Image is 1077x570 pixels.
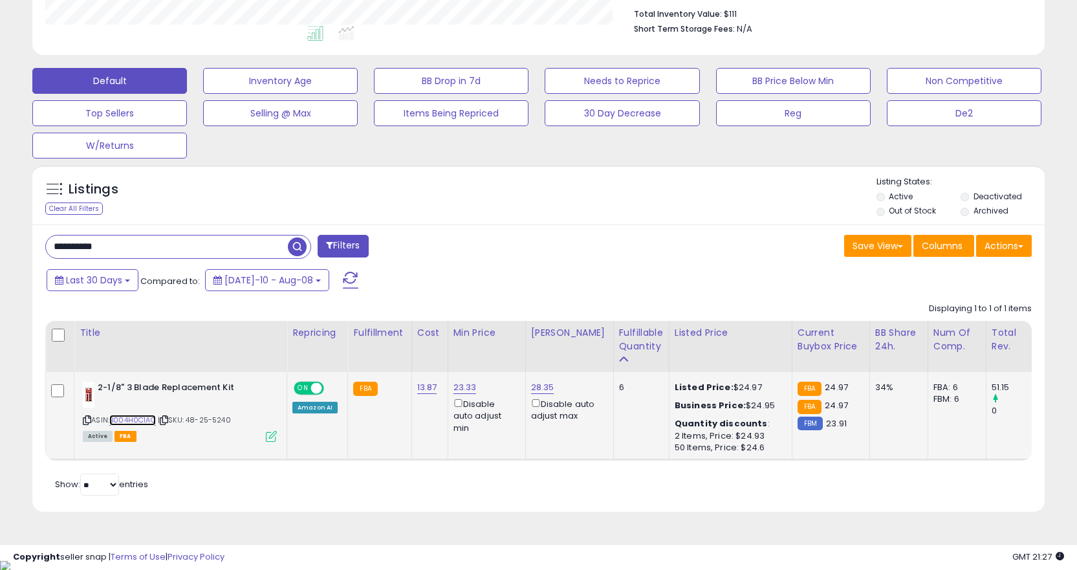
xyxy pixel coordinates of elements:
span: Last 30 Days [66,274,122,287]
b: Listed Price: [675,381,734,393]
div: Num of Comp. [933,326,981,353]
small: FBA [798,400,821,414]
span: N/A [737,23,752,35]
button: BB Drop in 7d [374,68,528,94]
a: Privacy Policy [168,551,224,563]
span: Compared to: [140,275,200,287]
button: W/Returns [32,133,187,159]
button: Save View [844,235,911,257]
b: Business Price: [675,399,746,411]
b: 2-1/8" 3 Blade Replacement Kit [98,382,255,397]
div: [PERSON_NAME] [531,326,608,340]
div: Fulfillable Quantity [619,326,664,353]
div: $24.97 [675,382,782,393]
a: 23.33 [453,381,477,394]
div: seller snap | | [13,551,224,564]
span: 23.91 [826,417,847,430]
span: Show: entries [55,478,148,490]
button: [DATE]-10 - Aug-08 [205,269,329,291]
button: Needs to Reprice [545,68,699,94]
small: FBA [353,382,377,396]
button: 30 Day Decrease [545,100,699,126]
div: $24.95 [675,400,782,411]
div: Repricing [292,326,342,340]
a: Terms of Use [111,551,166,563]
div: Disable auto adjust min [453,397,516,434]
button: Actions [976,235,1032,257]
div: 50 Items, Price: $24.6 [675,442,782,454]
div: 34% [875,382,918,393]
span: 2025-09-8 21:27 GMT [1012,551,1064,563]
button: Filters [318,235,368,258]
a: B004H0C1AQ [109,415,156,426]
b: Quantity discounts [675,417,768,430]
div: 2 Items, Price: $24.93 [675,430,782,442]
div: BB Share 24h. [875,326,922,353]
button: Selling @ Max [203,100,358,126]
button: Reg [716,100,871,126]
div: Disable auto adjust max [531,397,604,422]
div: Listed Price [675,326,787,340]
p: Listing States: [876,176,1045,188]
label: Deactivated [974,191,1022,202]
span: ON [295,383,311,394]
button: Items Being Repriced [374,100,528,126]
div: Clear All Filters [45,203,103,215]
span: [DATE]-10 - Aug-08 [224,274,313,287]
div: Min Price [453,326,520,340]
img: 31O5Ya8suzL._SL40_.jpg [83,382,94,408]
button: BB Price Below Min [716,68,871,94]
strong: Copyright [13,551,60,563]
button: Default [32,68,187,94]
small: FBA [798,382,821,396]
div: 0 [992,405,1044,417]
b: Short Term Storage Fees: [634,23,735,34]
label: Out of Stock [889,205,936,216]
div: Total Rev. [992,326,1039,353]
div: FBA: 6 [933,382,976,393]
button: Columns [913,235,974,257]
span: | SKU: 48-25-5240 [158,415,231,425]
div: Current Buybox Price [798,326,864,353]
button: Last 30 Days [47,269,138,291]
span: 24.97 [825,399,848,411]
div: 51.15 [992,382,1044,393]
a: 13.87 [417,381,437,394]
button: De2 [887,100,1041,126]
button: Top Sellers [32,100,187,126]
li: $111 [634,5,1022,21]
b: Total Inventory Value: [634,8,722,19]
div: Fulfillment [353,326,406,340]
button: Inventory Age [203,68,358,94]
span: All listings currently available for purchase on Amazon [83,431,113,442]
div: Displaying 1 to 1 of 1 items [929,303,1032,315]
div: : [675,418,782,430]
label: Archived [974,205,1008,216]
div: Amazon AI [292,402,338,413]
span: FBA [114,431,136,442]
small: FBM [798,417,823,430]
span: Columns [922,239,963,252]
label: Active [889,191,913,202]
div: Cost [417,326,442,340]
div: 6 [619,382,659,393]
span: OFF [322,383,343,394]
button: Non Competitive [887,68,1041,94]
div: ASIN: [83,382,277,441]
span: 24.97 [825,381,848,393]
a: 28.35 [531,381,554,394]
div: FBM: 6 [933,393,976,405]
div: Title [80,326,281,340]
h5: Listings [69,181,118,199]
